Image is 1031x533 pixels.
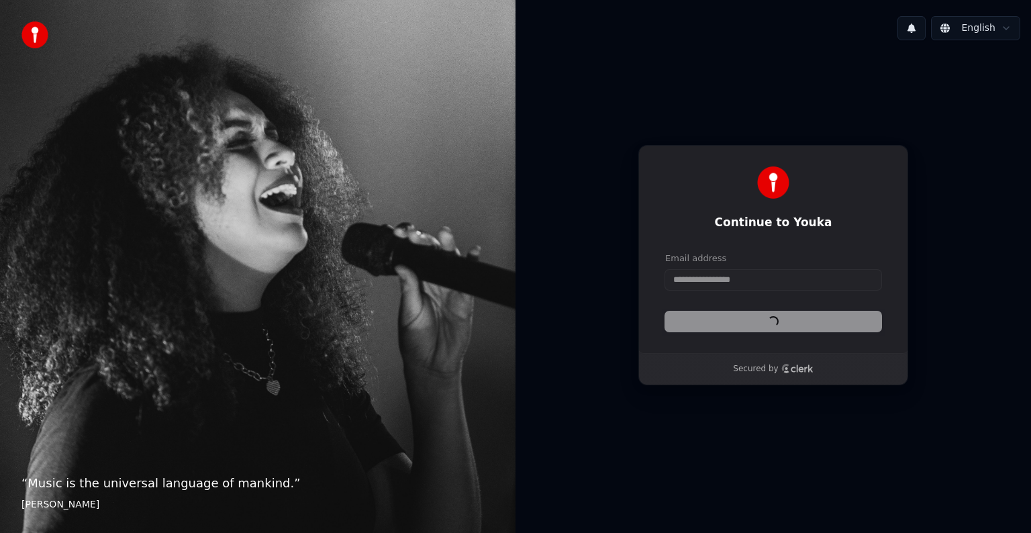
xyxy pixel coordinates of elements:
[21,21,48,48] img: youka
[781,364,814,373] a: Clerk logo
[21,498,494,512] footer: [PERSON_NAME]
[665,215,881,231] h1: Continue to Youka
[757,166,789,199] img: Youka
[21,474,494,493] p: “ Music is the universal language of mankind. ”
[733,364,778,375] p: Secured by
